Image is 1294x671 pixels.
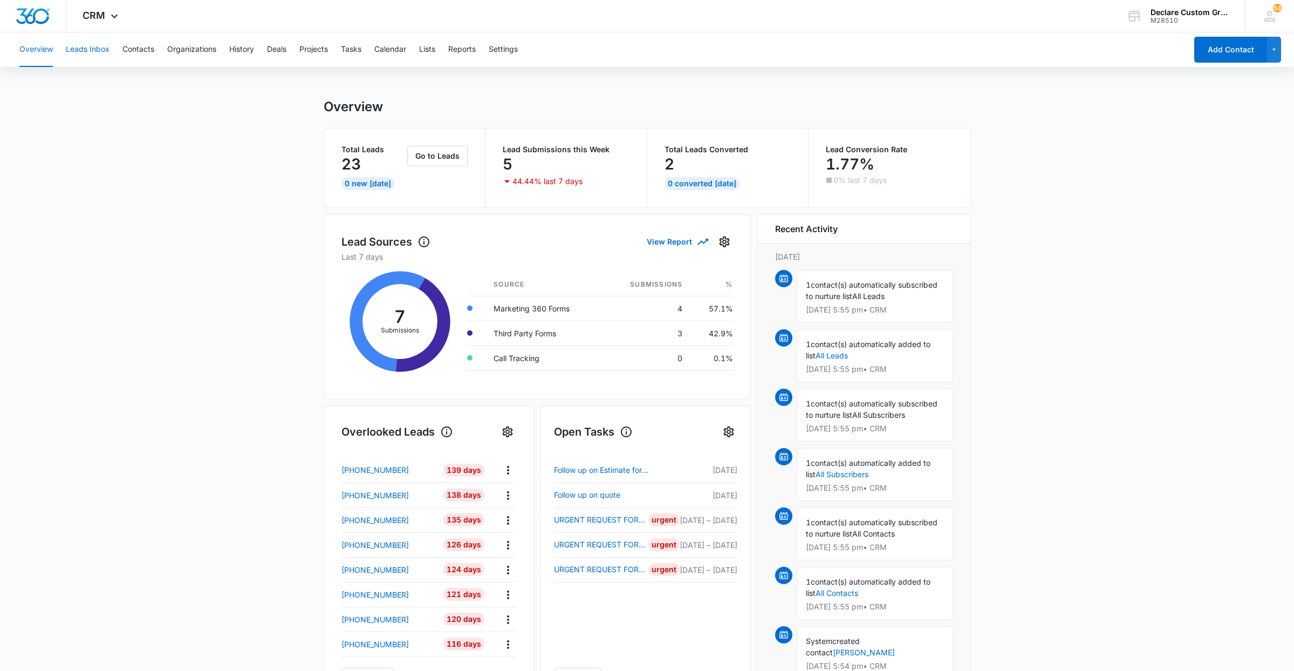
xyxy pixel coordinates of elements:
[1194,37,1267,63] button: Add Contact
[833,177,887,184] p: 0% last 7 days
[648,538,680,551] div: Urgent
[716,233,733,250] button: Settings
[647,232,707,251] button: View Report
[374,32,406,67] button: Calendar
[691,296,732,321] td: 57.1%
[806,577,930,598] span: contact(s) automatically added to list
[485,296,603,321] td: Marketing 360 Forms
[341,177,394,190] div: 0 New [DATE]
[167,32,216,67] button: Organizations
[554,489,648,501] a: Follow up on quote
[1273,4,1282,12] span: 53
[603,345,691,370] td: 0
[443,588,484,601] div: 121 Days
[341,146,406,153] p: Total Leads
[341,490,409,501] p: [PHONE_NUMBER]
[407,151,468,160] a: Go to Leads
[341,464,436,476] a: [PHONE_NUMBER]
[341,424,453,440] h1: Overlooked Leads
[419,32,435,67] button: Lists
[341,639,436,650] a: [PHONE_NUMBER]
[122,32,154,67] button: Contacts
[407,146,468,166] button: Go to Leads
[806,636,860,657] span: created contact
[267,32,286,67] button: Deals
[852,292,885,301] span: All Leads
[499,636,516,653] button: Actions
[554,513,648,526] a: URGENT REQUEST FOR QUOTE: 2025 Kenworth T280
[806,636,832,646] span: System
[775,251,953,262] p: [DATE]
[341,589,409,600] p: [PHONE_NUMBER]
[499,512,516,528] button: Actions
[499,561,516,578] button: Actions
[503,146,629,153] p: Lead Submissions this Week
[806,340,811,349] span: 1
[603,321,691,345] td: 3
[489,32,518,67] button: Settings
[485,345,603,370] td: Call Tracking
[554,563,648,576] a: URGENT REQUEST FOR QUOTE & SCHEDULING
[341,490,436,501] a: [PHONE_NUMBER]
[665,155,674,173] p: 2
[499,423,516,440] button: Settings
[806,484,944,492] p: [DATE] 5:55 pm • CRM
[806,662,944,670] p: [DATE] 5:54 pm • CRM
[83,10,105,21] span: CRM
[806,425,944,432] p: [DATE] 5:55 pm • CRM
[341,155,361,173] p: 23
[680,539,737,551] p: [DATE] – [DATE]
[806,458,811,467] span: 1
[680,464,737,476] p: [DATE]
[341,234,430,250] h1: Lead Sources
[443,613,484,626] div: 120 Days
[341,539,436,551] a: [PHONE_NUMBER]
[341,589,436,600] a: [PHONE_NUMBER]
[554,538,648,551] a: URGENT REQUEST FOR QUOTE: 1995 Peterbuilt 379
[806,577,811,586] span: 1
[1273,4,1282,12] div: notifications count
[19,32,53,67] button: Overview
[665,177,740,190] div: 0 Converted [DATE]
[443,513,484,526] div: 135 Days
[554,464,648,477] a: Follow up on Estimate for [PERSON_NAME]
[443,538,484,551] div: 126 Days
[775,222,838,235] h6: Recent Activity
[806,280,811,289] span: 1
[806,280,937,301] span: contact(s) automatically subscribed to nurture list
[341,514,409,526] p: [PHONE_NUMBER]
[680,514,737,526] p: [DATE] – [DATE]
[826,155,874,173] p: 1.77%
[680,564,737,575] p: [DATE] – [DATE]
[341,614,436,625] a: [PHONE_NUMBER]
[66,32,109,67] button: Leads Inbox
[324,99,383,115] h1: Overview
[485,321,603,345] td: Third Party Forms
[443,638,484,650] div: 116 Days
[806,518,811,527] span: 1
[341,514,436,526] a: [PHONE_NUMBER]
[806,399,811,408] span: 1
[826,146,953,153] p: Lead Conversion Rate
[806,603,944,611] p: [DATE] 5:55 pm • CRM
[443,489,484,501] div: 138 Days
[806,399,937,419] span: contact(s) automatically subscribed to nurture list
[806,544,944,551] p: [DATE] 5:55 pm • CRM
[852,410,905,419] span: All Subscribers
[816,351,848,360] a: All Leads
[512,178,583,185] p: 44.44% last 7 days
[341,32,361,67] button: Tasks
[554,424,633,440] h1: Open Tasks
[1151,17,1229,24] div: account id
[485,273,603,296] th: Source
[499,586,516,603] button: Actions
[443,563,484,576] div: 124 Days
[648,563,680,576] div: Urgent
[680,490,737,501] p: [DATE]
[691,345,732,370] td: 0.1%
[603,273,691,296] th: Submissions
[806,340,930,360] span: contact(s) automatically added to list
[691,273,732,296] th: %
[503,155,512,173] p: 5
[852,529,895,538] span: All Contacts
